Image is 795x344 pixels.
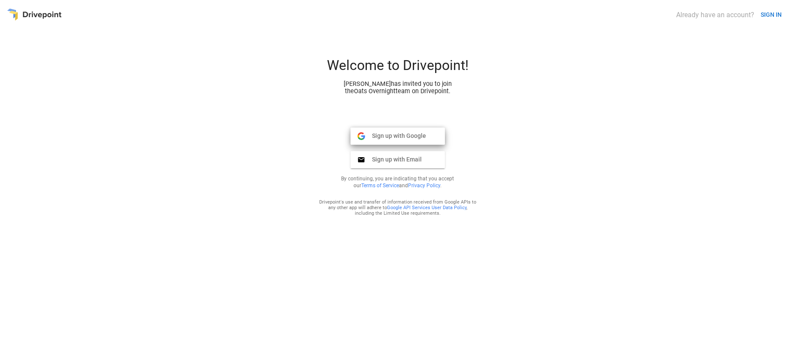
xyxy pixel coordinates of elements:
a: Privacy Policy [408,183,440,189]
span: Sign up with Google [365,132,426,140]
span: Sign up with Email [365,155,422,163]
button: SIGN IN [757,7,785,23]
button: Sign up with Google [351,128,445,145]
a: Google API Services User Data Policy [387,205,466,210]
button: Sign up with Email [351,151,445,168]
div: [PERSON_NAME] has invited you to join the Oats Overnight team on Drivepoint. [336,80,459,95]
p: By continuing, you are indicating that you accept our and . [331,175,465,189]
a: Terms of Service [361,183,399,189]
div: Welcome to Drivepoint! [295,57,501,80]
div: Already have an account? [676,11,754,19]
div: Drivepoint's use and transfer of information received from Google APIs to any other app will adhe... [319,199,477,216]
